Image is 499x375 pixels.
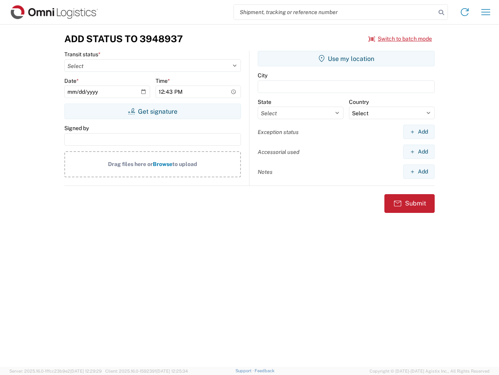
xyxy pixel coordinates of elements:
[64,104,241,119] button: Get signature
[156,369,188,373] span: [DATE] 12:25:34
[64,33,183,45] h3: Add Status to 3948937
[70,369,102,373] span: [DATE] 12:29:29
[156,77,170,84] label: Time
[64,51,101,58] label: Transit status
[153,161,172,167] span: Browse
[64,77,79,84] label: Date
[9,369,102,373] span: Server: 2025.16.0-1ffcc23b9e2
[258,72,267,79] label: City
[258,168,273,175] label: Notes
[234,5,436,20] input: Shipment, tracking or reference number
[64,125,89,132] label: Signed by
[349,98,369,105] label: Country
[258,129,299,136] label: Exception status
[384,194,435,213] button: Submit
[368,32,432,45] button: Switch to batch mode
[258,51,435,66] button: Use my location
[403,164,435,179] button: Add
[258,148,299,155] label: Accessorial used
[258,98,271,105] label: State
[105,369,188,373] span: Client: 2025.16.0-1592391
[370,368,490,375] span: Copyright © [DATE]-[DATE] Agistix Inc., All Rights Reserved
[108,161,153,167] span: Drag files here or
[235,368,255,373] a: Support
[403,145,435,159] button: Add
[403,125,435,139] button: Add
[255,368,274,373] a: Feedback
[172,161,197,167] span: to upload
